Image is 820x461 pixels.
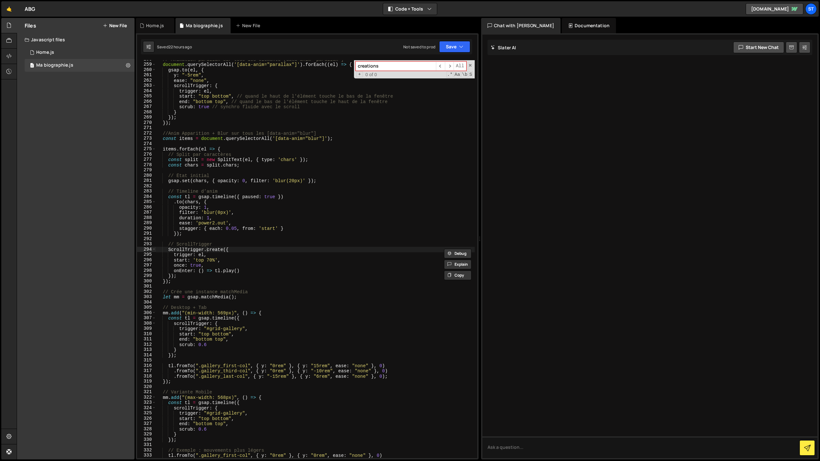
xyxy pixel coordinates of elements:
[363,72,380,77] span: 0 of 0
[469,71,473,78] span: Search In Selection
[137,131,156,136] div: 272
[137,252,156,257] div: 295
[137,358,156,363] div: 315
[137,315,156,321] div: 307
[25,59,135,72] div: 16686/46109.js
[103,23,127,28] button: New File
[137,426,156,432] div: 328
[137,347,156,352] div: 313
[137,321,156,326] div: 308
[1,1,17,17] a: 🤙
[137,405,156,411] div: 324
[137,120,156,125] div: 270
[491,44,516,51] h2: Slater AI
[137,279,156,284] div: 300
[137,157,156,162] div: 277
[137,384,156,390] div: 320
[137,300,156,305] div: 304
[436,61,445,71] span: ​
[186,22,223,29] div: Ma biographie.js
[137,289,156,295] div: 302
[36,50,54,55] div: Home.js
[137,67,156,73] div: 260
[137,389,156,395] div: 321
[481,18,561,33] div: Chat with [PERSON_NAME]
[733,42,784,53] button: Start new chat
[137,199,156,205] div: 285
[146,22,164,29] div: Home.js
[137,215,156,221] div: 288
[137,231,156,236] div: 291
[137,400,156,405] div: 323
[356,71,363,77] span: Toggle Replace mode
[356,61,436,71] input: Search for
[137,352,156,358] div: 314
[137,189,156,194] div: 283
[137,146,156,152] div: 275
[137,326,156,331] div: 309
[137,342,156,347] div: 312
[137,62,156,67] div: 259
[137,284,156,289] div: 301
[137,374,156,379] div: 318
[137,368,156,374] div: 317
[137,363,156,368] div: 316
[137,83,156,88] div: 263
[137,453,156,458] div: 333
[137,167,156,173] div: 279
[137,331,156,337] div: 310
[25,5,35,13] div: ABG
[805,3,817,15] a: St
[562,18,616,33] div: Documentation
[137,99,156,104] div: 266
[137,226,156,231] div: 290
[137,268,156,273] div: 298
[25,22,36,29] h2: Files
[137,379,156,384] div: 319
[137,141,156,147] div: 274
[137,263,156,268] div: 297
[137,432,156,437] div: 329
[168,44,192,50] div: 22 hours ago
[137,310,156,316] div: 306
[137,173,156,178] div: 280
[383,3,437,15] button: Code + Tools
[137,236,156,242] div: 292
[137,93,156,99] div: 265
[137,448,156,453] div: 332
[137,104,156,109] div: 267
[157,44,192,50] div: Saved
[137,125,156,131] div: 271
[137,183,156,189] div: 282
[403,44,435,50] div: Not saved to prod
[137,442,156,448] div: 331
[137,72,156,78] div: 261
[444,260,471,269] button: Explain
[30,63,34,69] span: 1
[137,437,156,442] div: 330
[137,336,156,342] div: 311
[137,136,156,141] div: 273
[137,410,156,416] div: 325
[454,71,461,78] span: CaseSensitive Search
[137,241,156,247] div: 293
[137,294,156,300] div: 303
[137,305,156,310] div: 305
[25,46,135,59] div: 16686/46111.js
[17,33,135,46] div: Javascript files
[137,162,156,168] div: 278
[236,22,263,29] div: New File
[137,115,156,120] div: 269
[137,273,156,279] div: 299
[137,205,156,210] div: 286
[444,249,471,258] button: Debug
[36,62,73,68] div: Ma biographie.js
[137,210,156,215] div: 287
[461,71,468,78] span: Whole Word Search
[137,257,156,263] div: 296
[137,247,156,252] div: 294
[137,416,156,421] div: 326
[439,41,470,53] button: Save
[137,194,156,199] div: 284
